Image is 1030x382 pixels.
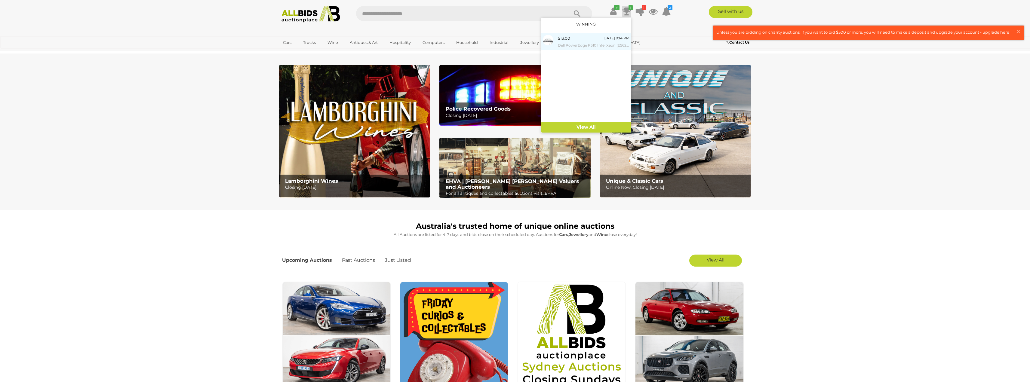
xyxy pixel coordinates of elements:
div: $13.00 [558,35,570,42]
a: Jewellery [516,38,543,47]
a: ✔ [609,6,618,17]
strong: Wine [596,232,607,237]
b: Police Recovered Goods [446,106,511,112]
img: Police Recovered Goods [439,65,591,125]
a: Past Auctions [337,252,380,269]
a: Lamborghini Wines Lamborghini Wines Closing [DATE] [279,65,430,197]
a: Winning [576,22,596,26]
img: Unique & Classic Cars [600,65,751,197]
a: Upcoming Auctions [282,252,337,269]
b: Contact Us [727,40,749,44]
p: Closing [DATE] [285,184,427,191]
img: Allbids.com.au [278,6,343,23]
p: For all antiques and collectables auctions visit: EHVA [446,190,587,197]
a: Sell with us [709,6,752,18]
img: EHVA | Evans Hastings Valuers and Auctioneers [439,138,591,198]
span: × [1016,26,1021,37]
a: Police Recovered Goods Police Recovered Goods Closing [DATE] [439,65,591,125]
a: 2 [662,6,671,17]
a: Household [452,38,482,47]
a: Just Listed [380,252,416,269]
a: Industrial [486,38,512,47]
a: Computers [419,38,448,47]
p: All Auctions are listed for 4-7 days and bids close on their scheduled day. Auctions for , and cl... [282,231,748,238]
a: Antiques & Art [346,38,382,47]
img: Lamborghini Wines [279,65,430,197]
small: Dell PowerEdge R510 Intel Xeon (E5620) 2.40GHz-2.66GHz Quad-Core CPU 2RU Server [558,42,629,49]
b: Lamborghini Wines [285,178,338,184]
i: ✔ [614,5,620,10]
a: Unique & Classic Cars Unique & Classic Cars Online Now, Closing [DATE] [600,65,751,197]
a: $13.00 [DATE] 9:14 PM Dell PowerEdge R510 Intel Xeon (E5620) 2.40GHz-2.66GHz Quad-Core CPU 2RU Se... [541,33,631,50]
img: 54948-33a.jpg [543,35,553,45]
a: Contact Us [727,39,751,46]
a: Hospitality [386,38,415,47]
strong: Jewellery [569,232,589,237]
a: 1 [635,6,644,17]
b: EHVA | [PERSON_NAME] [PERSON_NAME] Valuers and Auctioneers [446,178,579,190]
a: Trucks [299,38,320,47]
h1: Australia's trusted home of unique online auctions [282,222,748,231]
span: View All [707,257,724,263]
p: Closing [DATE] [446,112,587,119]
a: EHVA | Evans Hastings Valuers and Auctioneers EHVA | [PERSON_NAME] [PERSON_NAME] Valuers and Auct... [439,138,591,198]
i: 2 [668,5,672,10]
a: View All [689,255,742,267]
b: Unique & Classic Cars [606,178,663,184]
i: 1 [629,5,633,10]
i: 1 [642,5,646,10]
div: [DATE] 9:14 PM [602,35,629,41]
a: View All [541,122,631,133]
p: Online Now, Closing [DATE] [606,184,748,191]
strong: Cars [559,232,568,237]
a: Wine [324,38,342,47]
a: Cars [279,38,295,47]
a: 1 [622,6,631,17]
button: Search [562,6,592,21]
